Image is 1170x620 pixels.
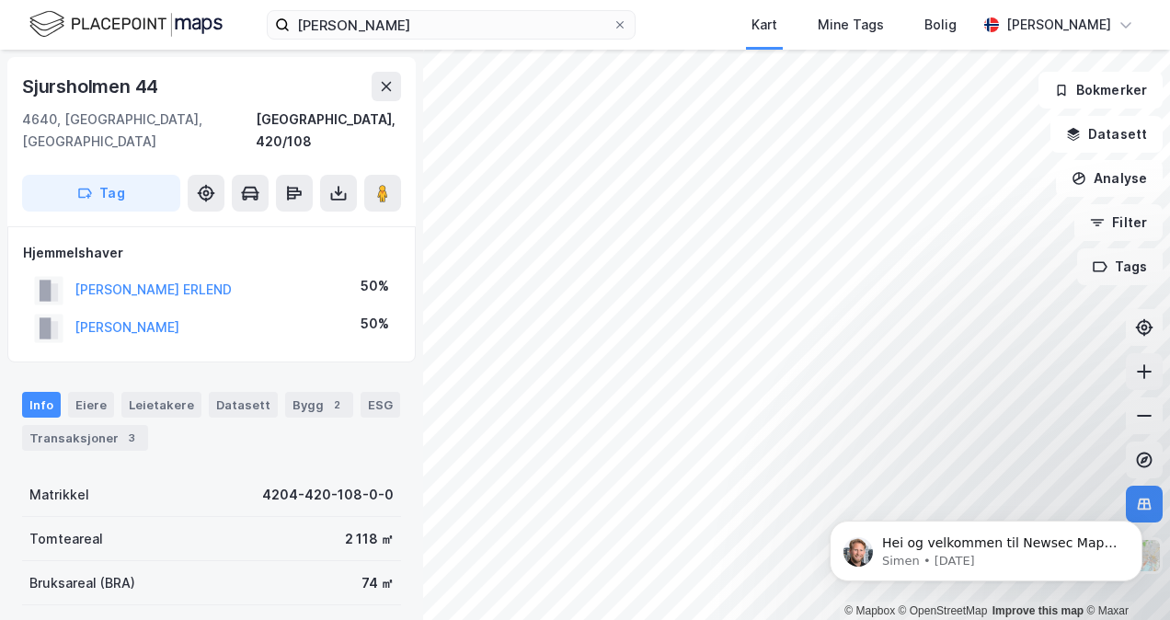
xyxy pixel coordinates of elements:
div: 4204-420-108-0-0 [262,484,394,506]
div: Kart [751,14,777,36]
a: Improve this map [992,604,1084,617]
div: Bruksareal (BRA) [29,572,135,594]
div: 50% [361,313,389,335]
div: 50% [361,275,389,297]
a: Mapbox [844,604,895,617]
div: Hjemmelshaver [23,242,400,264]
div: Matrikkel [29,484,89,506]
button: Datasett [1050,116,1163,153]
div: 74 ㎡ [361,572,394,594]
button: Tags [1077,248,1163,285]
div: [PERSON_NAME] [1006,14,1111,36]
button: Analyse [1056,160,1163,197]
div: Eiere [68,392,114,418]
div: Leietakere [121,392,201,418]
div: ESG [361,392,400,418]
button: Filter [1074,204,1163,241]
button: Tag [22,175,180,212]
div: [GEOGRAPHIC_DATA], 420/108 [256,109,401,153]
div: Datasett [209,392,278,418]
div: Mine Tags [818,14,884,36]
div: 2 118 ㎡ [345,528,394,550]
div: 4640, [GEOGRAPHIC_DATA], [GEOGRAPHIC_DATA] [22,109,256,153]
a: OpenStreetMap [899,604,988,617]
div: 2 [327,396,346,414]
button: Bokmerker [1038,72,1163,109]
div: Transaksjoner [22,425,148,451]
iframe: Intercom notifications message [802,482,1170,611]
img: logo.f888ab2527a4732fd821a326f86c7f29.svg [29,8,223,40]
div: Sjursholmen 44 [22,72,162,101]
div: Info [22,392,61,418]
input: Søk på adresse, matrikkel, gårdeiere, leietakere eller personer [290,11,613,39]
div: Bolig [924,14,957,36]
div: Tomteareal [29,528,103,550]
div: 3 [122,429,141,447]
div: Bygg [285,392,353,418]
